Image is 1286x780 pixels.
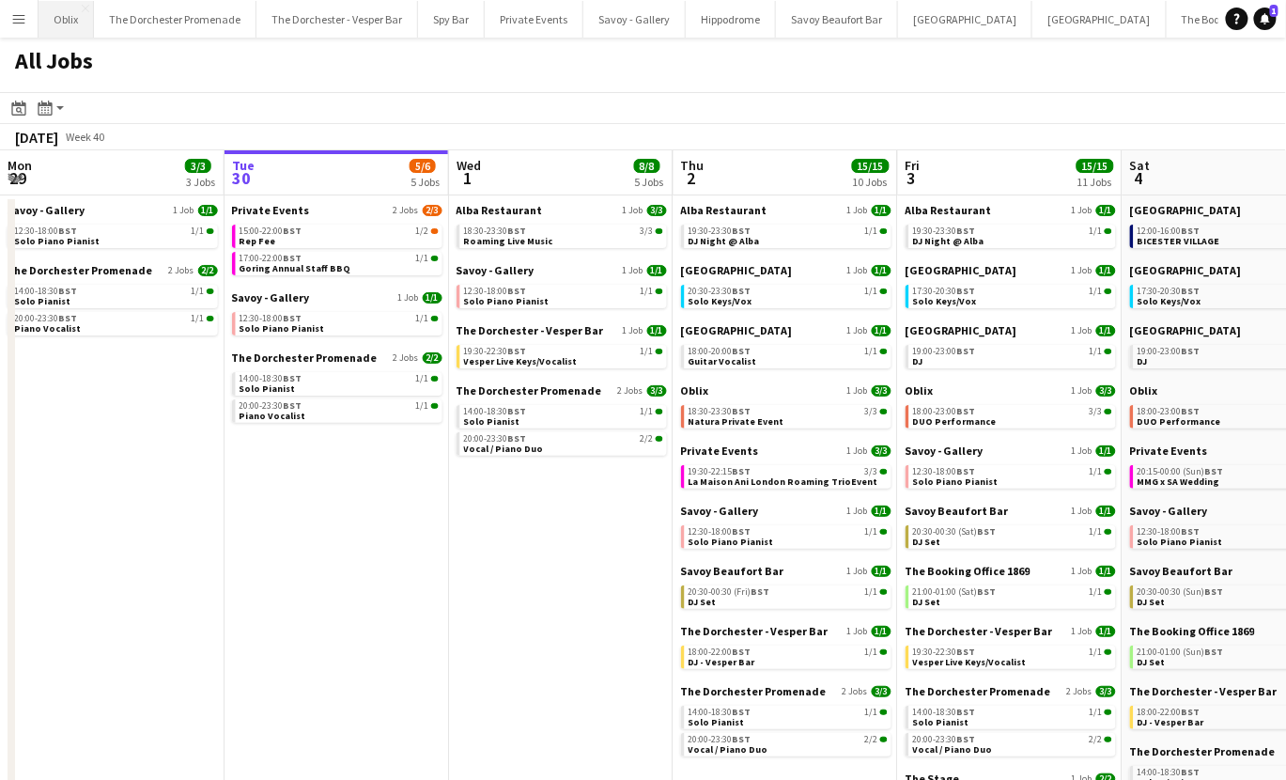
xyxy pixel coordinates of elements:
[906,263,1116,323] div: [GEOGRAPHIC_DATA]1 Job1/117:30-20:30BST1/1Solo Keys/Vox
[416,314,429,323] span: 1/1
[232,290,310,304] span: Savoy - Gallery
[192,314,205,323] span: 1/1
[681,263,891,277] a: [GEOGRAPHIC_DATA]1 Job1/1
[240,314,302,323] span: 12:30-18:00
[464,235,553,247] span: Roaming Live Music
[689,226,751,236] span: 19:30-23:30
[457,383,667,460] div: The Dorchester Promenade2 Jobs3/314:00-18:30BST1/1Solo Pianist20:00-23:30BST2/2Vocal / Piano Duo
[394,205,419,216] span: 2 Jobs
[232,203,442,290] div: Private Events2 Jobs2/315:00-22:00BST1/2Rep Fee17:00-22:00BST1/1Goring Annual Staff BBQ
[913,467,976,476] span: 12:30-18:00
[957,345,976,357] span: BST
[192,287,205,296] span: 1/1
[906,504,1116,518] a: Savoy Beaufort Bar1 Job1/1
[39,1,94,38] button: Oblix
[913,285,1112,306] a: 17:30-20:30BST1/1Solo Keys/Vox
[423,352,442,364] span: 2/2
[913,525,1112,547] a: 20:30-00:30 (Sat)BST1/1DJ Set
[681,444,891,458] a: Private Events1 Job3/3
[733,225,751,237] span: BST
[416,226,429,236] span: 1/2
[15,225,214,246] a: 12:30-18:00BST1/1Solo Piano Pianist
[689,536,774,548] span: Solo Piano Pianist
[457,203,667,217] a: Alba Restaurant1 Job3/3
[15,314,78,323] span: 20:00-23:30
[94,1,256,38] button: The Dorchester Promenade
[284,225,302,237] span: BST
[681,383,891,444] div: Oblix1 Job3/318:30-23:30BST3/3Natura Private Event
[1130,203,1242,217] span: Bicester village
[647,325,667,336] span: 1/1
[15,287,78,296] span: 14:00-18:30
[423,292,442,304] span: 1/1
[689,467,751,476] span: 19:30-22:15
[464,287,527,296] span: 12:30-18:00
[865,527,878,537] span: 1/1
[751,585,770,598] span: BST
[1130,383,1158,398] span: Oblix
[847,385,868,397] span: 1 Job
[913,295,977,307] span: Solo Keys/Vox
[457,263,667,323] div: Savoy - Gallery1 Job1/112:30-18:00BST1/1Solo Piano Pianist
[906,203,1116,217] a: Alba Restaurant1 Job1/1
[906,504,1116,564] div: Savoy Beaufort Bar1 Job1/120:30-00:30 (Sat)BST1/1DJ Set
[689,345,888,367] a: 18:00-20:00BST1/1Guitar Vocalist
[906,203,992,217] span: Alba Restaurant
[681,203,891,263] div: Alba Restaurant1 Job1/119:30-23:30BST1/1DJ Night @ Alba
[15,322,82,335] span: Piano Vocalist
[1182,225,1201,237] span: BST
[865,407,878,416] span: 3/3
[906,263,1017,277] span: Goring Hotel
[689,476,878,488] span: La Maison Ani London Roaming TrioEvent
[1032,1,1167,38] button: [GEOGRAPHIC_DATA]
[906,323,1116,383] div: [GEOGRAPHIC_DATA]1 Job1/119:00-23:00BST1/1DJ
[913,226,976,236] span: 19:30-23:30
[689,225,888,246] a: 19:30-23:30BST1/1DJ Night @ Alba
[1138,355,1148,367] span: DJ
[240,252,439,273] a: 17:00-22:00BST1/1Goring Annual Staff BBQ
[1182,345,1201,357] span: BST
[1130,444,1208,458] span: Private Events
[240,322,325,335] span: Solo Piano Pianist
[913,347,976,356] span: 19:00-23:00
[681,263,891,323] div: [GEOGRAPHIC_DATA]1 Job1/120:30-23:30BST1/1Solo Keys/Vox
[681,444,759,458] span: Private Events
[464,347,527,356] span: 19:30-22:30
[240,225,439,246] a: 15:00-22:00BST1/2Rep Fee
[8,263,153,277] span: The Dorchester Promenade
[957,225,976,237] span: BST
[913,407,976,416] span: 18:00-23:00
[776,1,898,38] button: Savoy Beaufort Bar
[689,347,751,356] span: 18:00-20:00
[906,323,1017,337] span: NYX Hotel
[681,564,891,578] a: Savoy Beaufort Bar1 Job1/1
[169,265,194,276] span: 2 Jobs
[457,323,604,337] span: The Dorchester - Vesper Bar
[1096,506,1116,517] span: 1/1
[457,263,535,277] span: Savoy - Gallery
[906,564,1116,578] a: The Booking Office 18691 Job1/1
[1072,385,1092,397] span: 1 Job
[457,323,667,337] a: The Dorchester - Vesper Bar1 Job1/1
[906,564,1116,624] div: The Booking Office 18691 Job1/121:00-01:00 (Sat)BST1/1DJ Set
[1138,467,1224,476] span: 20:15-00:00 (Sun)
[416,254,429,263] span: 1/1
[240,374,302,383] span: 14:00-18:30
[1182,525,1201,538] span: BST
[1072,265,1092,276] span: 1 Job
[240,235,276,247] span: Rep Fee
[1182,285,1201,297] span: BST
[59,225,78,237] span: BST
[847,445,868,457] span: 1 Job
[681,504,891,564] div: Savoy - Gallery1 Job1/112:30-18:00BST1/1Solo Piano Pianist
[15,235,101,247] span: Solo Piano Pianist
[1130,323,1242,337] span: NYX Hotel
[485,1,583,38] button: Private Events
[232,290,442,304] a: Savoy - Gallery1 Job1/1
[457,323,667,383] div: The Dorchester - Vesper Bar1 Job1/119:30-22:30BST1/1Vesper Live Keys/Vocalist
[1138,536,1223,548] span: Solo Piano Pianist
[8,263,218,339] div: The Dorchester Promenade2 Jobs2/214:00-18:30BST1/1Solo Pianist20:00-23:30BST1/1Piano Vocalist
[733,525,751,538] span: BST
[8,203,218,263] div: Savoy - Gallery1 Job1/112:30-18:00BST1/1Solo Piano Pianist
[865,347,878,356] span: 1/1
